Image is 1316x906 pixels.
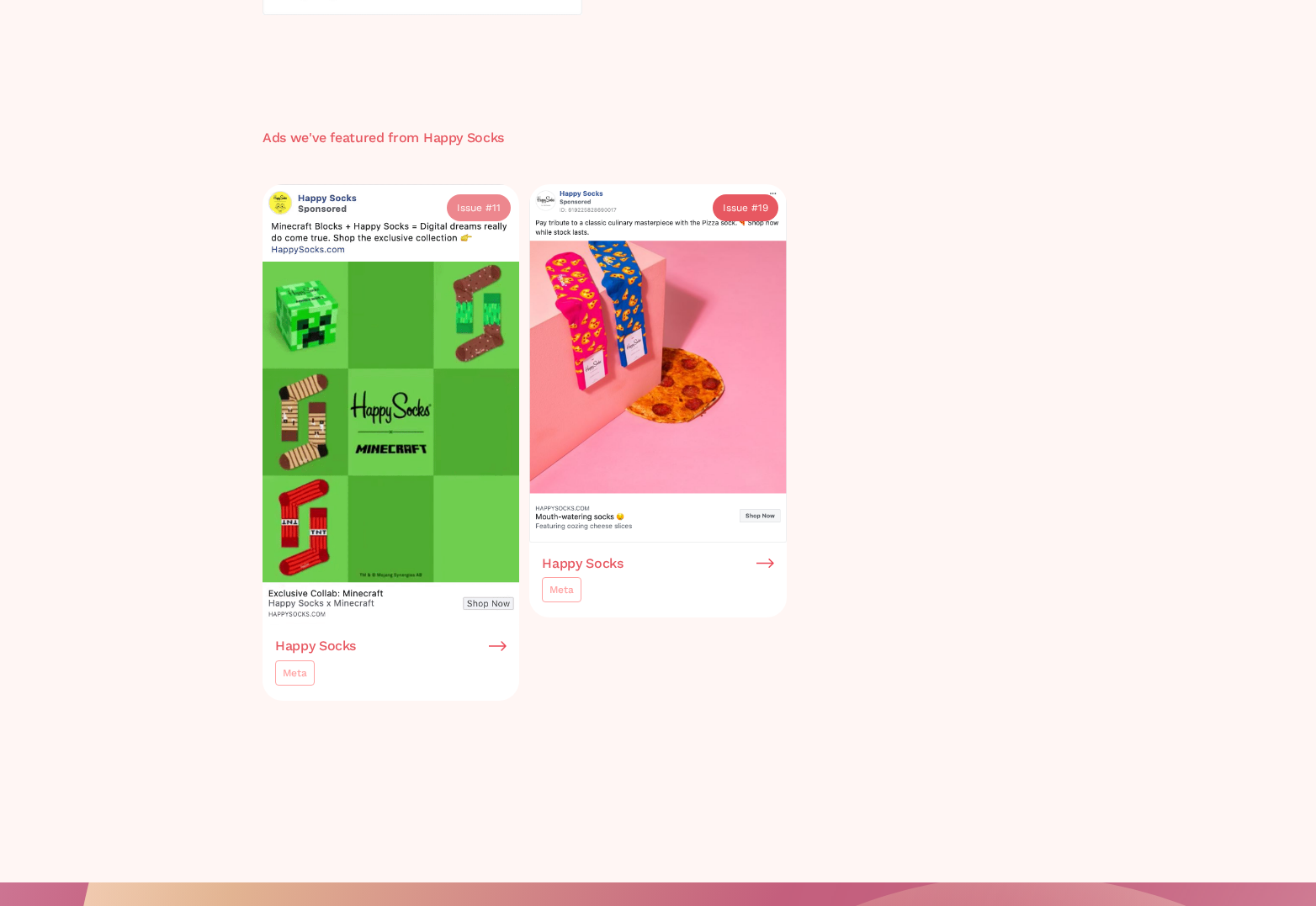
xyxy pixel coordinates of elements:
div: Meta [283,665,307,681]
a: Happy Socks [542,556,773,571]
img: Happy Socks [529,184,786,543]
h3: Happy Socks [423,130,504,146]
a: Issue #19 [713,194,778,221]
div: 19 [758,199,768,216]
a: Happy Socks [275,638,507,654]
div: Issue # [723,199,758,216]
h3: Happy Socks [275,638,356,654]
div: 11 [492,199,501,216]
h3: Happy Socks [542,556,623,571]
div: Issue # [457,199,492,216]
img: Happy Socks [263,184,519,625]
div: Meta [549,581,574,598]
h3: Ads we've featured from [263,130,423,146]
a: Meta [275,660,315,686]
a: Meta [542,577,581,602]
a: Issue #11 [447,194,511,221]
